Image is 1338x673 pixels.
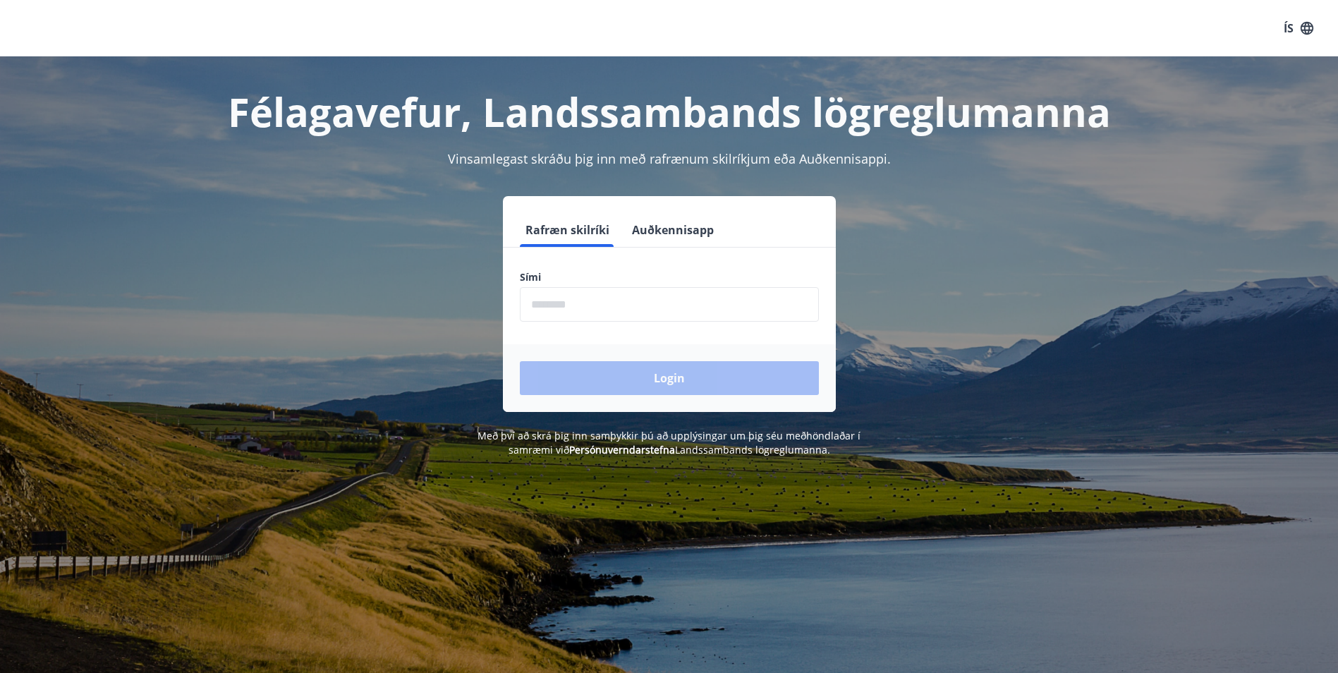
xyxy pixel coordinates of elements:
h1: Félagavefur, Landssambands lögreglumanna [178,85,1160,138]
span: Vinsamlegast skráðu þig inn með rafrænum skilríkjum eða Auðkennisappi. [448,150,891,167]
button: ÍS [1276,16,1321,41]
label: Sími [520,270,819,284]
a: Persónuverndarstefna [569,443,675,456]
span: Með því að skrá þig inn samþykkir þú að upplýsingar um þig séu meðhöndlaðar í samræmi við Landssa... [478,429,860,456]
button: Auðkennisapp [626,213,719,247]
button: Rafræn skilríki [520,213,615,247]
